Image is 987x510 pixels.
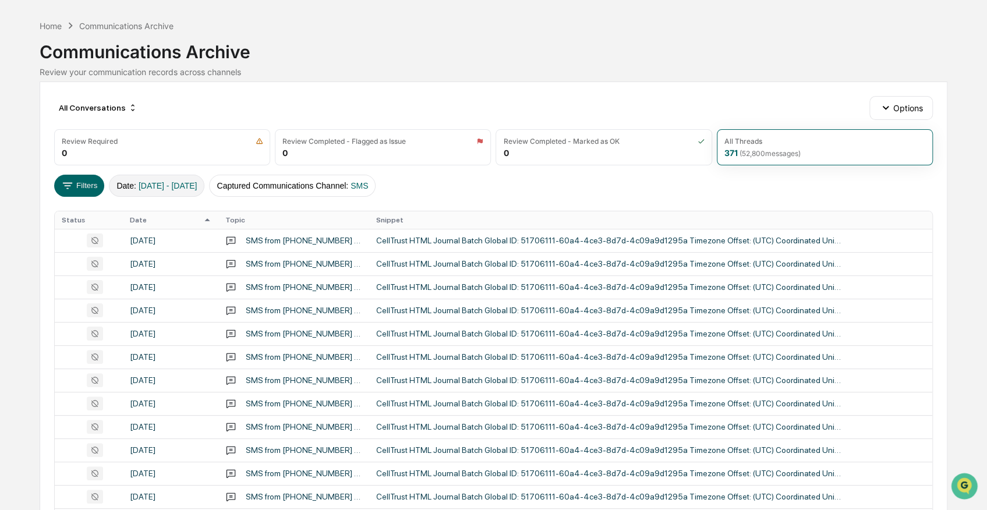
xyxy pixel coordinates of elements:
div: Home [40,21,62,31]
button: Date:[DATE] - [DATE] [109,175,204,197]
div: SMS from [PHONE_NUMBER] to 16307819677,2025,957,983,020,010 [246,445,362,455]
div: SMS from [PHONE_NUMBER] to 14143799203,2025,957,838,567,560,897 [246,236,362,245]
div: 0 [503,148,508,158]
div: SMS from [PHONE_NUMBER] to 16308030758,9223,2025,077 [246,282,362,292]
div: SMS from [PHONE_NUMBER] to 1000139459,9495,8465,2025,4852,5115,447,187,157,140 [246,399,362,408]
span: Attestations [96,146,144,158]
div: CellTrust HTML Journal Batch Global ID: 51706111-60a4-4ce3-8d7d-4c09a9d1295a Timezone Offset: (UT... [376,282,842,292]
div: Review Completed - Marked as OK [503,137,619,146]
div: [DATE] [130,376,211,385]
span: Pylon [116,197,141,206]
th: Snippet [369,211,932,229]
div: [DATE] [130,399,211,408]
div: [DATE] [130,445,211,455]
div: [DATE] [130,469,211,478]
p: How can we help? [12,24,212,42]
div: All Threads [724,137,762,146]
img: icon [698,137,705,145]
div: SMS from [PHONE_NUMBER] to 18153026671,9900,4470,2025,4883,4491,713,777,143,457 [246,422,362,431]
span: ( 52,800 messages) [740,149,801,158]
div: Start new chat [40,88,191,100]
div: CellTrust HTML Journal Batch Global ID: 51706111-60a4-4ce3-8d7d-4c09a9d1295a Timezone Offset: (UT... [376,306,842,315]
div: 🗄️ [84,147,94,157]
div: We're available if you need us! [40,100,147,109]
img: icon [256,137,263,145]
th: Status [55,211,123,229]
a: 🖐️Preclearance [7,141,80,162]
div: Review Required [62,137,118,146]
img: icon [476,137,483,145]
div: [DATE] [130,306,211,315]
div: Review your communication records across channels [40,67,947,77]
div: CellTrust HTML Journal Batch Global ID: 51706111-60a4-4ce3-8d7d-4c09a9d1295a Timezone Offset: (UT... [376,469,842,478]
button: Filters [54,175,105,197]
div: CellTrust HTML Journal Batch Global ID: 51706111-60a4-4ce3-8d7d-4c09a9d1295a Timezone Offset: (UT... [376,445,842,455]
div: Communications Archive [40,32,947,62]
div: 0 [62,148,67,158]
div: CellTrust HTML Journal Batch Global ID: 51706111-60a4-4ce3-8d7d-4c09a9d1295a Timezone Offset: (UT... [376,422,842,431]
th: Topic [218,211,369,229]
div: CellTrust HTML Journal Batch Global ID: 51706111-60a4-4ce3-8d7d-4c09a9d1295a Timezone Offset: (UT... [376,329,842,338]
div: [DATE] [130,329,211,338]
div: [DATE] [130,352,211,362]
div: SMS from [PHONE_NUMBER] to 16306977708,2182,2025,680 [246,352,362,362]
th: Date [123,211,218,229]
img: 1746055101610-c473b297-6a78-478c-a979-82029cc54cd1 [12,88,33,109]
span: SMS [351,181,368,190]
div: [DATE] [130,422,211,431]
div: SMS from [PHONE_NUMBER] to 13312931801,2025,153,407,833,310,793 [246,492,362,501]
div: Communications Archive [79,21,174,31]
div: [DATE] [130,492,211,501]
div: 0 [282,148,288,158]
div: SMS from [PHONE_NUMBER] to 14142179605,9495,2025,520,017,413 [246,376,362,385]
button: Captured Communications Channel:SMS [209,175,376,197]
div: All Conversations [54,98,142,117]
div: SMS from [PHONE_NUMBER] to 2025,300 [246,329,362,338]
div: Review Completed - Flagged as Issue [282,137,406,146]
iframe: Open customer support [950,472,981,503]
button: Options [869,96,933,119]
div: [DATE] [130,259,211,268]
span: Data Lookup [23,168,73,180]
div: CellTrust HTML Journal Batch Global ID: 51706111-60a4-4ce3-8d7d-4c09a9d1295a Timezone Offset: (UT... [376,352,842,362]
a: Powered byPylon [82,196,141,206]
div: CellTrust HTML Journal Batch Global ID: 51706111-60a4-4ce3-8d7d-4c09a9d1295a Timezone Offset: (UT... [376,259,842,268]
a: 🔎Data Lookup [7,164,78,185]
span: [DATE] - [DATE] [139,181,197,190]
div: [DATE] [130,282,211,292]
div: CellTrust HTML Journal Batch Global ID: 51706111-60a4-4ce3-8d7d-4c09a9d1295a Timezone Offset: (UT... [376,492,842,501]
div: SMS from [PHONE_NUMBER] to 16304704313,4000,4016,2025,993 [246,469,362,478]
div: CellTrust HTML Journal Batch Global ID: 51706111-60a4-4ce3-8d7d-4c09a9d1295a Timezone Offset: (UT... [376,376,842,385]
div: 371 [724,148,801,158]
div: CellTrust HTML Journal Batch Global ID: 51706111-60a4-4ce3-8d7d-4c09a9d1295a Timezone Offset: (UT... [376,399,842,408]
button: Start new chat [198,92,212,106]
span: Preclearance [23,146,75,158]
a: 🗄️Attestations [80,141,149,162]
div: SMS from [PHONE_NUMBER] to 16307038047,1700,4065,2025,557,783 [246,306,362,315]
div: SMS from [PHONE_NUMBER] to 16305288358,2025,533,080,913,657,443 [246,259,362,268]
div: [DATE] [130,236,211,245]
div: 🔎 [12,169,21,179]
div: 🖐️ [12,147,21,157]
div: CellTrust HTML Journal Batch Global ID: 51706111-60a4-4ce3-8d7d-4c09a9d1295a Timezone Offset: (UT... [376,236,842,245]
